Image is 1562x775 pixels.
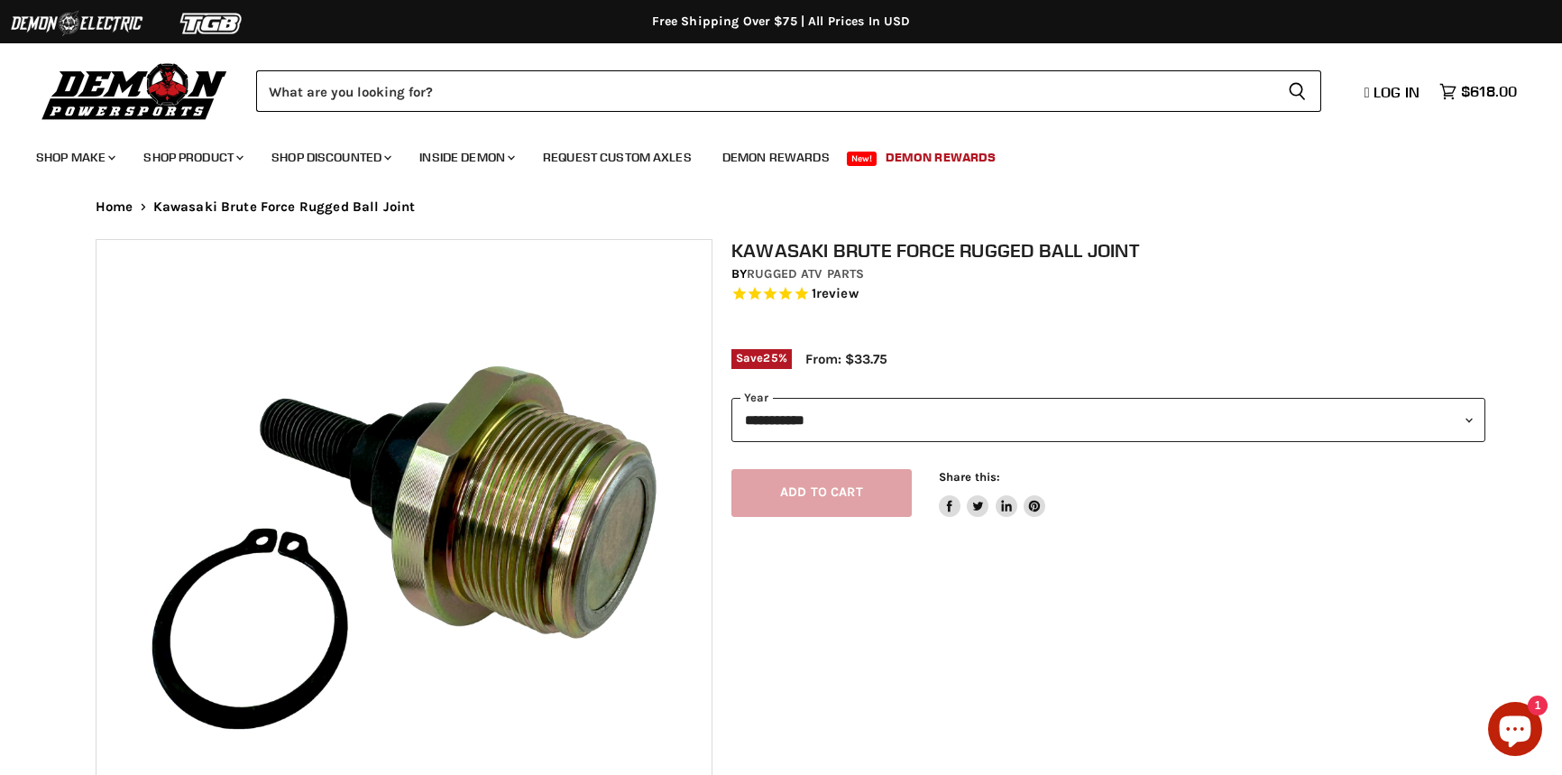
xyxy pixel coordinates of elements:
a: Inside Demon [406,139,526,176]
form: Product [256,70,1321,112]
span: Kawasaki Brute Force Rugged Ball Joint [153,199,416,215]
aside: Share this: [939,469,1046,517]
a: Home [96,199,133,215]
input: Search [256,70,1273,112]
span: New! [847,152,877,166]
span: Share this: [939,470,1000,484]
img: Demon Powersports [36,59,234,123]
span: From: $33.75 [805,351,887,367]
span: review [816,285,859,301]
nav: Breadcrumbs [60,199,1502,215]
h1: Kawasaki Brute Force Rugged Ball Joint [731,239,1485,262]
span: Log in [1374,83,1420,101]
a: Demon Rewards [709,139,843,176]
a: Request Custom Axles [529,139,705,176]
a: $618.00 [1430,78,1526,105]
span: Rated 5.0 out of 5 stars 1 reviews [731,285,1485,304]
span: 1 reviews [812,285,859,301]
a: Log in [1356,84,1430,100]
img: Demon Electric Logo 2 [9,6,144,41]
a: Shop Discounted [258,139,402,176]
img: TGB Logo 2 [144,6,280,41]
div: by [731,264,1485,284]
inbox-online-store-chat: Shopify online store chat [1483,702,1548,761]
a: Demon Rewards [872,139,1010,176]
a: Shop Make [23,139,126,176]
span: Save % [731,349,792,369]
a: Rugged ATV Parts [747,266,864,281]
span: 25 [763,351,777,364]
a: Shop Product [130,139,254,176]
span: $618.00 [1461,83,1517,100]
select: year [731,398,1485,442]
ul: Main menu [23,132,1512,176]
button: Search [1273,70,1321,112]
div: Free Shipping Over $75 | All Prices In USD [60,14,1502,30]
